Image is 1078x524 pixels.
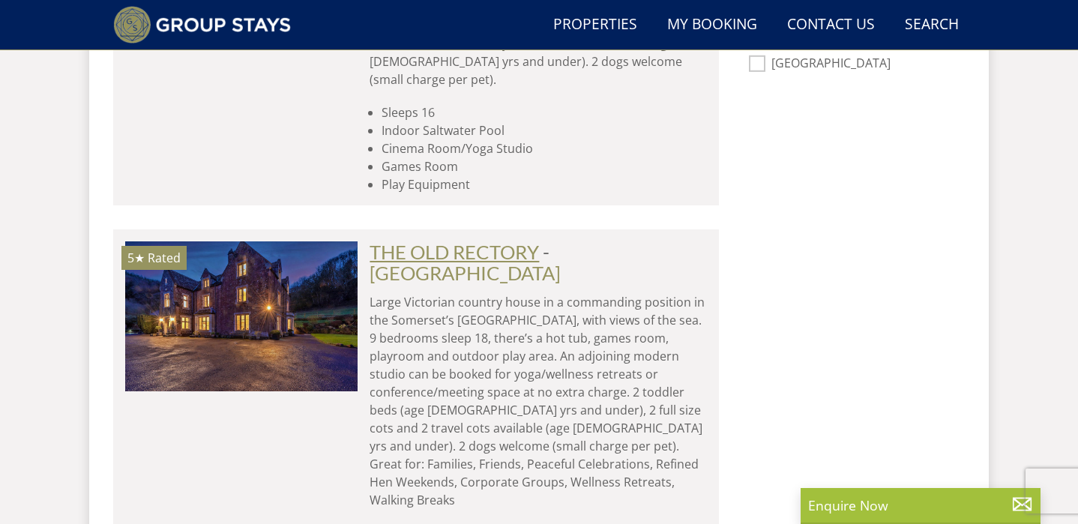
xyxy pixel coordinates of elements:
[547,8,643,42] a: Properties
[771,56,953,73] label: [GEOGRAPHIC_DATA]
[148,250,181,266] span: Rated
[370,262,561,284] a: [GEOGRAPHIC_DATA]
[661,8,763,42] a: My Booking
[781,8,881,42] a: Contact Us
[127,250,145,266] span: THE OLD RECTORY has a 5 star rating under the Quality in Tourism Scheme
[125,241,358,391] a: 5★ Rated
[382,121,707,139] li: Indoor Saltwater Pool
[899,8,965,42] a: Search
[370,241,539,263] a: THE OLD RECTORY
[113,6,291,43] img: Group Stays
[382,139,707,157] li: Cinema Room/Yoga Studio
[370,241,561,284] span: -
[382,175,707,193] li: Play Equipment
[808,496,1033,515] p: Enquire Now
[382,157,707,175] li: Games Room
[125,241,358,391] img: The-old-rectory-somerset-home-accommodation-holiday-sleeps-14a.original.jpg
[370,293,707,509] p: Large Victorian country house in a commanding position in the Somerset’s [GEOGRAPHIC_DATA], with ...
[382,103,707,121] li: Sleeps 16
